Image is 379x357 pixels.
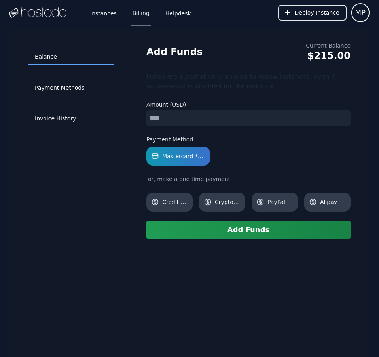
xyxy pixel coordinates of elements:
h1: Add Funds [146,46,203,58]
div: Funds are automatically applied to renew instances, even if autorenewal is disabled for the insta... [146,72,351,91]
span: Alipay [320,198,346,206]
span: Deploy Instance [295,9,339,17]
span: MP [355,7,366,18]
div: Current Balance [306,42,351,50]
img: Logo [9,7,66,19]
a: Balance [28,50,114,65]
a: Invoice History [28,111,114,126]
div: $215.00 [306,50,351,62]
span: Credit Card [162,198,188,206]
span: Cryptocurrency [215,198,241,206]
span: Mastercard ****2796 [Default] [162,152,205,160]
button: Deploy Instance [278,5,347,21]
a: Payment Methods [28,80,114,95]
label: Payment Method [146,136,351,143]
button: User menu [351,3,370,22]
button: Add Funds [146,221,351,239]
div: or, make a one time payment [146,175,351,183]
label: Amount (USD) [146,101,351,109]
span: PayPal [267,198,293,206]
